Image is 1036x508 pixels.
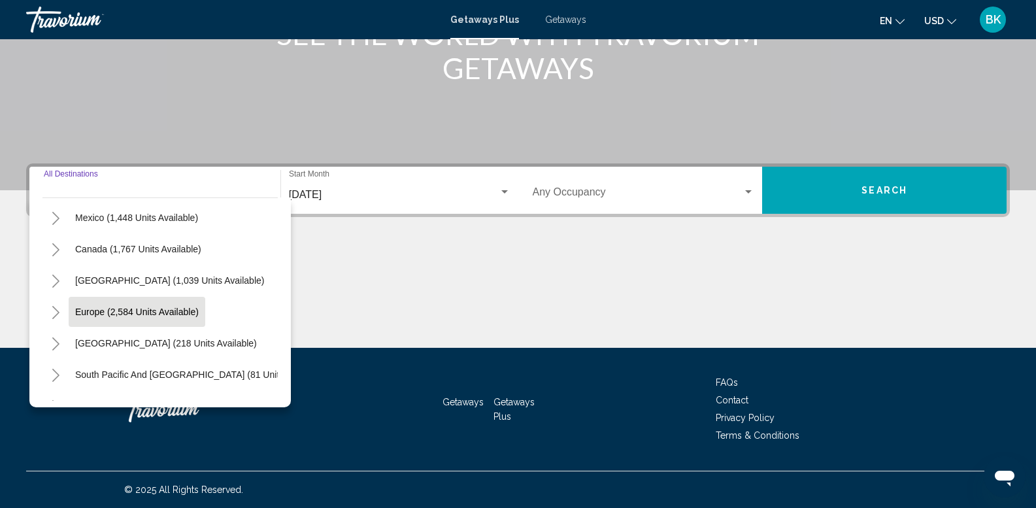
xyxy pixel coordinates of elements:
a: Travorium [124,390,255,429]
a: Getaways Plus [493,397,535,422]
button: Toggle Mexico (1,448 units available) [42,205,69,231]
button: Toggle Canada (1,767 units available) [42,236,69,262]
button: Toggle Caribbean & Atlantic Islands (1,039 units available) [42,267,69,294]
span: © 2025 All Rights Reserved. [124,484,243,495]
button: Change currency [924,11,956,30]
button: [GEOGRAPHIC_DATA] (3,318 units available) [69,391,271,421]
a: Contact [716,395,748,405]
span: BK [986,13,1001,26]
span: [DATE] [289,189,322,200]
span: [GEOGRAPHIC_DATA] (1,039 units available) [75,275,264,286]
span: Canada (1,767 units available) [75,244,201,254]
button: [GEOGRAPHIC_DATA] (1,039 units available) [69,265,271,296]
iframe: Button to launch messaging window [984,456,1026,498]
button: [GEOGRAPHIC_DATA] (218 units available) [69,328,263,358]
button: Change language [880,11,905,30]
a: Getaways [545,14,586,25]
span: Europe (2,584 units available) [75,307,199,317]
button: Toggle Europe (2,584 units available) [42,299,69,325]
span: Search [861,186,907,196]
button: South Pacific and [GEOGRAPHIC_DATA] (81 units available) [69,360,333,390]
button: Toggle South Pacific and Oceania (81 units available) [42,362,69,388]
button: User Menu [976,6,1010,33]
span: [GEOGRAPHIC_DATA] (218 units available) [75,338,257,348]
a: FAQs [716,377,738,388]
button: Search [762,167,1007,214]
div: Search widget [29,167,1007,214]
button: Canada (1,767 units available) [69,234,208,264]
a: Getaways [443,397,484,407]
button: Toggle Australia (218 units available) [42,330,69,356]
a: Privacy Policy [716,413,775,423]
a: Getaways Plus [450,14,519,25]
h1: SEE THE WORLD WITH TRAVORIUM GETAWAYS [273,17,763,85]
button: Toggle South America (3,318 units available) [42,393,69,419]
span: South Pacific and [GEOGRAPHIC_DATA] (81 units available) [75,369,326,380]
span: Mexico (1,448 units available) [75,212,198,223]
button: Europe (2,584 units available) [69,297,205,327]
span: USD [924,16,944,26]
a: Terms & Conditions [716,430,799,441]
button: Mexico (1,448 units available) [69,203,205,233]
span: en [880,16,892,26]
a: Travorium [26,7,437,33]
